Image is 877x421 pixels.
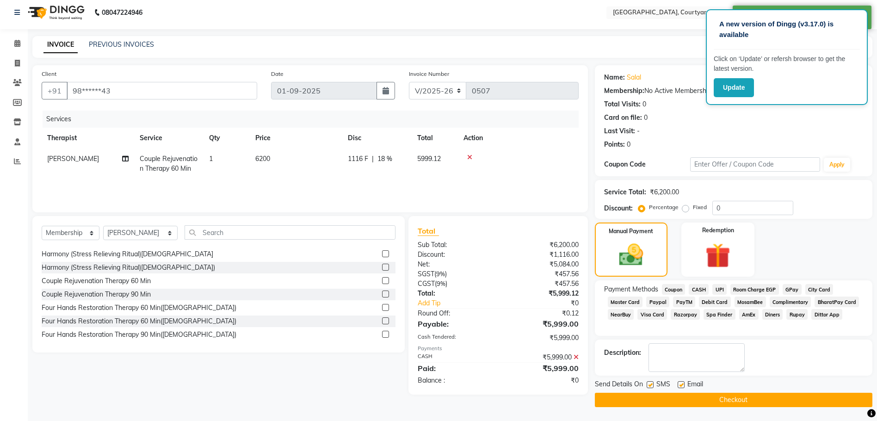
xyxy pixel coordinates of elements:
div: Sub Total: [411,240,498,250]
span: Dittor App [811,309,842,320]
span: PayTM [673,297,695,307]
div: ₹0 [513,298,585,308]
div: No Active Membership [604,86,863,96]
span: Master Card [608,297,643,307]
div: ₹5,999.00 [498,353,586,362]
label: Client [42,70,56,78]
span: 5999.12 [417,155,441,163]
img: _gift.svg [698,240,738,271]
span: Paypal [646,297,669,307]
span: CGST [418,279,435,288]
label: Percentage [649,203,679,211]
span: Couple Rejuvenation Therapy 60 Min [140,155,198,173]
label: Invoice Number [409,70,449,78]
span: Razorpay [671,309,700,320]
div: - [637,126,640,136]
div: Total Visits: [604,99,641,109]
div: Total: [411,289,498,298]
span: Spa Finder [704,309,735,320]
div: 0 [642,99,646,109]
label: Fixed [693,203,707,211]
button: Apply [824,158,850,172]
span: Complimentary [770,297,811,307]
span: 9% [436,270,445,278]
span: 9% [437,280,445,287]
span: Visa Card [637,309,667,320]
div: ₹0.12 [498,309,586,318]
th: Service [134,128,204,149]
span: SGST [418,270,434,278]
span: Send Details On [595,379,643,391]
div: Cash Tendered: [411,333,498,343]
span: [PERSON_NAME] [47,155,99,163]
div: ₹5,084.00 [498,260,586,269]
div: Paid: [411,363,498,374]
span: CASH [689,284,709,295]
div: Couple Rejuvenation Therapy 60 Min [42,276,151,286]
span: Payment Methods [604,285,658,294]
div: Services [43,111,586,128]
div: Name: [604,73,625,82]
div: Net: [411,260,498,269]
th: Therapist [42,128,134,149]
span: MosamBee [735,297,766,307]
div: ₹5,999.12 [498,289,586,298]
div: Payable: [411,318,498,329]
a: Add Tip [411,298,513,308]
div: Round Off: [411,309,498,318]
span: NearBuy [608,309,634,320]
span: 1116 F [348,154,368,164]
div: ₹5,999.00 [498,318,586,329]
div: Description: [604,348,641,358]
div: Four Hands Restoration Therapy 60 Min([DEMOGRAPHIC_DATA]) [42,303,236,313]
div: ₹5,999.00 [498,363,586,374]
div: Four Hands Restoration Therapy 60 Min([DEMOGRAPHIC_DATA]) [42,316,236,326]
th: Disc [342,128,412,149]
div: CASH [411,353,498,362]
span: 6200 [255,155,270,163]
span: Rupay [786,309,808,320]
button: +91 [42,82,68,99]
div: Membership: [604,86,644,96]
label: Manual Payment [609,227,653,235]
div: 0 [644,113,648,123]
button: Checkout [595,393,872,407]
div: ₹6,200.00 [498,240,586,250]
div: Harmony (Stress Relieving Ritual)[DEMOGRAPHIC_DATA]) [42,263,215,272]
div: ₹457.56 [498,279,586,289]
span: Diners [762,309,783,320]
th: Total [412,128,458,149]
div: ₹5,999.00 [498,333,586,343]
div: Coupon Code [604,160,691,169]
span: Debit Card [699,297,731,307]
span: UPI [712,284,727,295]
button: Update [714,78,754,97]
div: ₹457.56 [498,269,586,279]
span: 1 [209,155,213,163]
span: 18 % [377,154,392,164]
div: Balance : [411,376,498,385]
th: Price [250,128,342,149]
input: Enter Offer / Coupon Code [690,157,820,172]
input: Search by Name/Mobile/Email/Code [67,82,257,99]
div: Four Hands Restoration Therapy 90 Min([DEMOGRAPHIC_DATA]) [42,330,236,340]
div: ₹6,200.00 [650,187,679,197]
a: PREVIOUS INVOICES [89,40,154,49]
th: Action [458,128,579,149]
span: GPay [783,284,802,295]
span: Total [418,226,439,236]
div: Discount: [604,204,633,213]
div: Harmony (Stress Relieving Ritual)[DEMOGRAPHIC_DATA] [42,249,213,259]
span: BharatPay Card [815,297,859,307]
span: Room Charge EGP [730,284,779,295]
p: Click on ‘Update’ or refersh browser to get the latest version. [714,54,860,74]
span: | [372,154,374,164]
div: Card on file: [604,113,642,123]
input: Search [185,225,395,240]
div: Payments [418,345,578,353]
div: Discount: [411,250,498,260]
div: Last Visit: [604,126,635,136]
span: City Card [805,284,834,295]
div: Service Total: [604,187,646,197]
div: ( ) [411,269,498,279]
